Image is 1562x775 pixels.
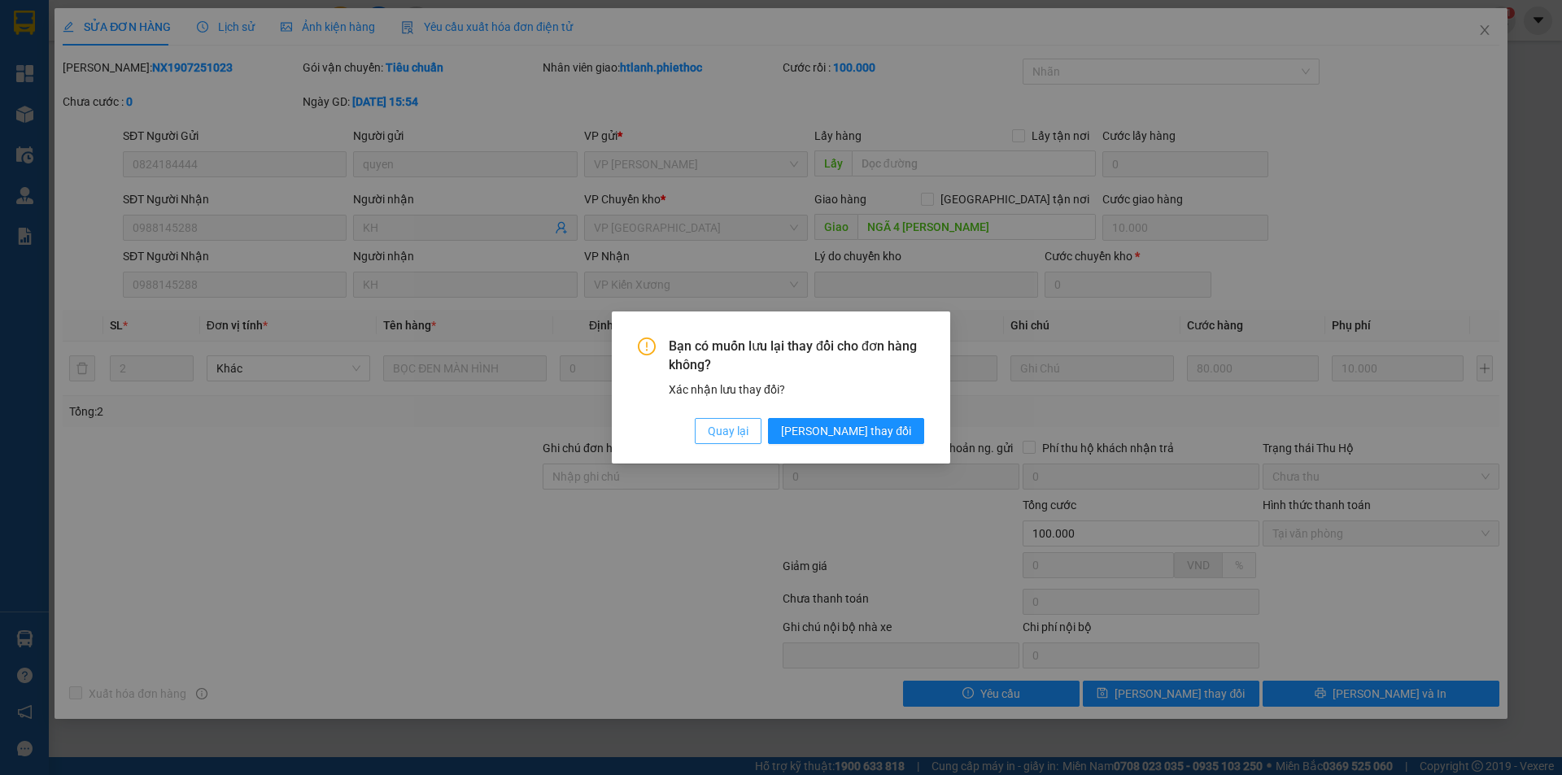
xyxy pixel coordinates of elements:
[638,337,656,355] span: exclamation-circle
[669,337,924,374] span: Bạn có muốn lưu lại thay đổi cho đơn hàng không?
[708,422,748,440] span: Quay lại
[768,418,924,444] button: [PERSON_NAME] thay đổi
[695,418,761,444] button: Quay lại
[669,381,924,398] div: Xác nhận lưu thay đổi?
[781,422,911,440] span: [PERSON_NAME] thay đổi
